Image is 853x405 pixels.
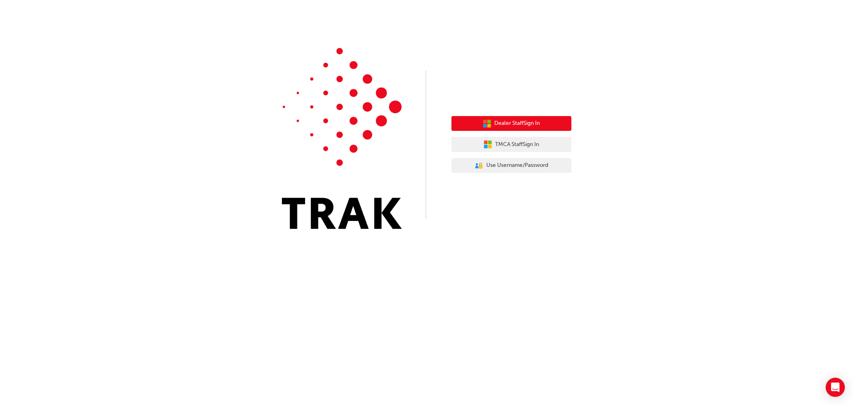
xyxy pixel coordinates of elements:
[826,378,845,397] div: Open Intercom Messenger
[486,161,548,170] span: Use Username/Password
[495,119,540,128] span: Dealer Staff Sign In
[282,48,402,229] img: Trak
[451,137,571,152] button: TMCA StaffSign In
[451,116,571,131] button: Dealer StaffSign In
[451,158,571,173] button: Use Username/Password
[495,140,539,149] span: TMCA Staff Sign In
